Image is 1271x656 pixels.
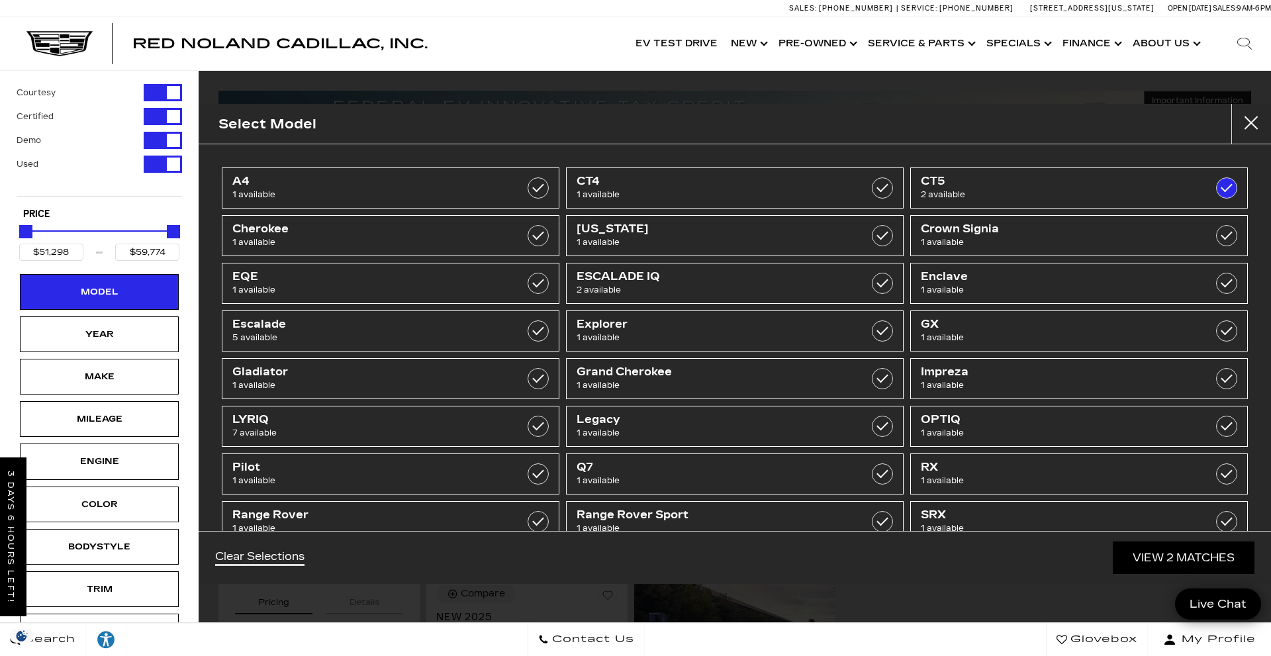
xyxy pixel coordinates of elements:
[232,283,501,297] span: 1 available
[232,413,501,426] span: LYRIQ
[910,215,1248,256] a: Crown Signia1 available
[896,5,1017,12] a: Service: [PHONE_NUMBER]
[232,461,501,474] span: Pilot
[549,630,634,649] span: Contact Us
[20,316,179,352] div: YearYear
[577,236,845,249] span: 1 available
[921,283,1190,297] span: 1 available
[66,582,132,596] div: Trim
[17,86,56,99] label: Courtesy
[20,529,179,565] div: BodystyleBodystyle
[232,236,501,249] span: 1 available
[115,244,179,261] input: Maximum
[66,327,132,342] div: Year
[232,522,501,535] span: 1 available
[1056,17,1126,70] a: Finance
[528,623,645,656] a: Contact Us
[861,17,980,70] a: Service & Parts
[66,369,132,384] div: Make
[1067,630,1137,649] span: Glovebox
[566,263,904,304] a: ESCALADE IQ2 available
[577,331,845,344] span: 1 available
[232,188,501,201] span: 1 available
[789,4,817,13] span: Sales:
[222,453,559,494] a: Pilot1 available
[1030,4,1154,13] a: [STREET_ADDRESS][US_STATE]
[222,167,559,209] a: A41 available
[222,501,559,542] a: Range Rover1 available
[921,318,1190,331] span: GX
[577,270,845,283] span: ESCALADE IQ
[215,550,305,566] a: Clear Selections
[17,84,182,196] div: Filter by Vehicle Type
[577,508,845,522] span: Range Rover Sport
[17,158,38,171] label: Used
[566,358,904,399] a: Grand Cherokee1 available
[222,358,559,399] a: Gladiator1 available
[232,426,501,440] span: 7 available
[577,379,845,392] span: 1 available
[910,453,1248,494] a: RX1 available
[1148,623,1271,656] button: Open user profile menu
[17,110,54,123] label: Certified
[724,17,772,70] a: New
[566,501,904,542] a: Range Rover Sport1 available
[819,4,893,13] span: [PHONE_NUMBER]
[20,359,179,395] div: MakeMake
[921,236,1190,249] span: 1 available
[1046,623,1148,656] a: Glovebox
[577,413,845,426] span: Legacy
[1113,541,1254,574] a: View 2 Matches
[921,175,1190,188] span: CT5
[20,274,179,310] div: ModelModel
[132,36,428,52] span: Red Noland Cadillac, Inc.
[222,310,559,351] a: Escalade5 available
[577,188,845,201] span: 1 available
[20,444,179,479] div: EngineEngine
[66,454,132,469] div: Engine
[629,17,724,70] a: EV Test Drive
[921,222,1190,236] span: Crown Signia
[232,508,501,522] span: Range Rover
[20,571,179,607] div: TrimTrim
[910,310,1248,351] a: GX1 available
[566,453,904,494] a: Q71 available
[19,244,83,261] input: Minimum
[772,17,861,70] a: Pre-Owned
[921,331,1190,344] span: 1 available
[1231,104,1271,144] button: close
[1213,4,1237,13] span: Sales:
[921,474,1190,487] span: 1 available
[21,630,75,649] span: Search
[921,379,1190,392] span: 1 available
[232,222,501,236] span: Cherokee
[222,263,559,304] a: EQE1 available
[232,331,501,344] span: 5 available
[66,412,132,426] div: Mileage
[910,406,1248,447] a: OPTIQ1 available
[1175,588,1261,620] a: Live Chat
[921,413,1190,426] span: OPTIQ
[23,209,175,220] h5: Price
[86,623,126,656] a: Explore your accessibility options
[577,522,845,535] span: 1 available
[577,365,845,379] span: Grand Cherokee
[19,220,179,261] div: Price
[577,175,845,188] span: CT4
[1126,17,1205,70] a: About Us
[910,167,1248,209] a: CT52 available
[577,283,845,297] span: 2 available
[86,630,126,649] div: Explore your accessibility options
[980,17,1056,70] a: Specials
[26,31,93,56] img: Cadillac Dark Logo with Cadillac White Text
[167,225,180,238] div: Maximum Price
[921,461,1190,474] span: RX
[566,215,904,256] a: [US_STATE]1 available
[566,167,904,209] a: CT41 available
[20,401,179,437] div: MileageMileage
[66,285,132,299] div: Model
[789,5,896,12] a: Sales: [PHONE_NUMBER]
[66,497,132,512] div: Color
[577,426,845,440] span: 1 available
